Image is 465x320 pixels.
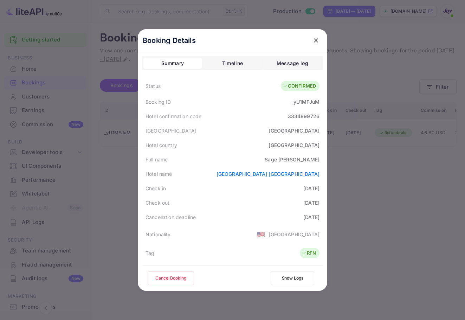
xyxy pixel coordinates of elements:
[292,98,319,105] div: _yU1MFJuM
[269,127,319,134] div: [GEOGRAPHIC_DATA]
[146,249,154,257] div: Tag
[288,113,320,120] div: 3334899726
[217,171,319,177] a: [GEOGRAPHIC_DATA] [GEOGRAPHIC_DATA]
[146,170,172,178] div: Hotel name
[203,58,261,69] button: Timeline
[146,213,196,221] div: Cancellation deadline
[146,113,201,120] div: Hotel confirmation code
[148,271,194,285] button: Cancel Booking
[265,156,319,163] div: Sage [PERSON_NAME]
[146,82,161,90] div: Status
[146,199,169,206] div: Check out
[269,231,319,238] div: [GEOGRAPHIC_DATA]
[283,83,316,90] div: CONFIRMED
[146,185,166,192] div: Check in
[143,35,196,46] p: Booking Details
[146,127,197,134] div: [GEOGRAPHIC_DATA]
[146,141,177,149] div: Hotel country
[303,199,319,206] div: [DATE]
[161,59,184,68] div: Summary
[146,231,171,238] div: Nationality
[269,141,319,149] div: [GEOGRAPHIC_DATA]
[257,228,265,241] span: United States
[146,98,171,105] div: Booking ID
[310,34,322,47] button: close
[146,156,168,163] div: Full name
[302,250,316,257] div: RFN
[303,213,319,221] div: [DATE]
[271,271,314,285] button: Show Logs
[303,185,319,192] div: [DATE]
[263,58,322,69] button: Message log
[277,59,308,68] div: Message log
[143,58,202,69] button: Summary
[222,59,243,68] div: Timeline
